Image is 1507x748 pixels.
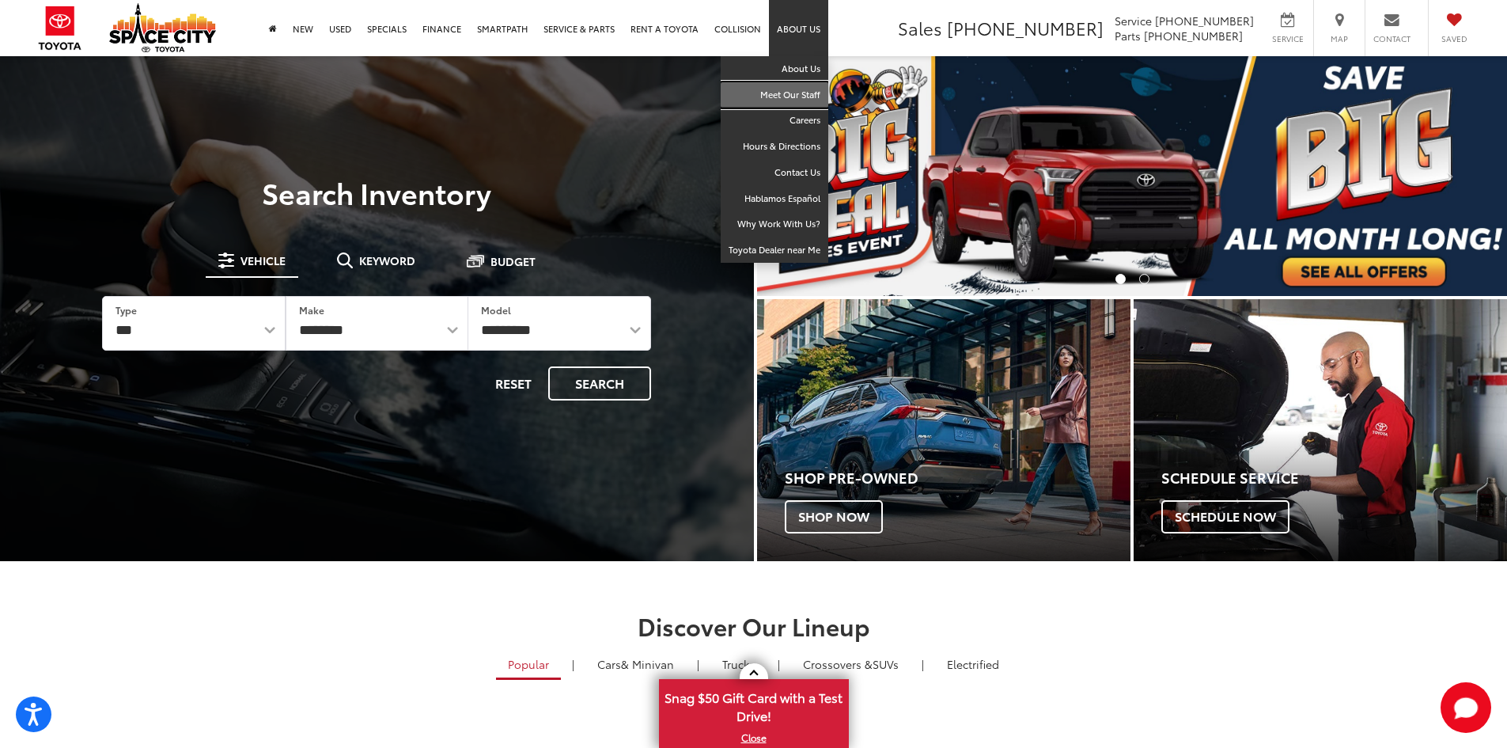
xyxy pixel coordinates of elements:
[757,299,1130,561] div: Toyota
[1161,470,1507,486] h4: Schedule Service
[721,134,828,160] a: Hours & Directions
[585,651,686,678] a: Cars
[1115,274,1126,284] li: Go to slide number 1.
[1144,28,1243,44] span: [PHONE_NUMBER]
[785,500,883,533] span: Shop Now
[1161,500,1289,533] span: Schedule Now
[1270,33,1305,44] span: Service
[774,656,784,672] li: |
[947,15,1104,40] span: [PHONE_NUMBER]
[482,366,545,401] button: Reset
[721,186,828,212] a: Hablamos Español
[359,255,415,266] span: Keyword
[481,303,511,317] label: Model
[1115,13,1152,28] span: Service
[757,299,1130,561] a: Shop Pre-Owned Shop Now
[1373,33,1410,44] span: Contact
[721,108,828,134] a: Careers
[490,256,536,267] span: Budget
[1155,13,1254,28] span: [PHONE_NUMBER]
[721,56,828,82] a: About Us
[721,237,828,263] a: Toyota Dealer near Me
[1134,299,1507,561] a: Schedule Service Schedule Now
[721,211,828,237] a: Why Work With Us?
[196,613,1312,639] h2: Discover Our Lineup
[1322,33,1357,44] span: Map
[785,470,1130,486] h4: Shop Pre-Owned
[803,656,873,672] span: Crossovers &
[621,656,674,672] span: & Minivan
[240,255,286,266] span: Vehicle
[1115,28,1141,44] span: Parts
[1441,682,1491,733] button: Toggle Chat Window
[1437,33,1471,44] span: Saved
[1139,274,1149,284] li: Go to slide number 2.
[115,303,137,317] label: Type
[496,651,561,680] a: Popular
[109,3,216,52] img: Space City Toyota
[299,303,324,317] label: Make
[721,82,828,108] a: Meet Our Staff
[568,656,578,672] li: |
[1134,299,1507,561] div: Toyota
[791,651,911,678] a: SUVs
[1395,88,1507,264] button: Click to view next picture.
[548,366,651,401] button: Search
[710,651,767,678] a: Trucks
[898,15,942,40] span: Sales
[1441,682,1491,733] svg: Start Chat
[66,177,687,208] h3: Search Inventory
[721,160,828,186] a: Contact Us
[661,681,847,729] span: Snag $50 Gift Card with a Test Drive!
[918,656,928,672] li: |
[935,651,1011,678] a: Electrified
[693,656,703,672] li: |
